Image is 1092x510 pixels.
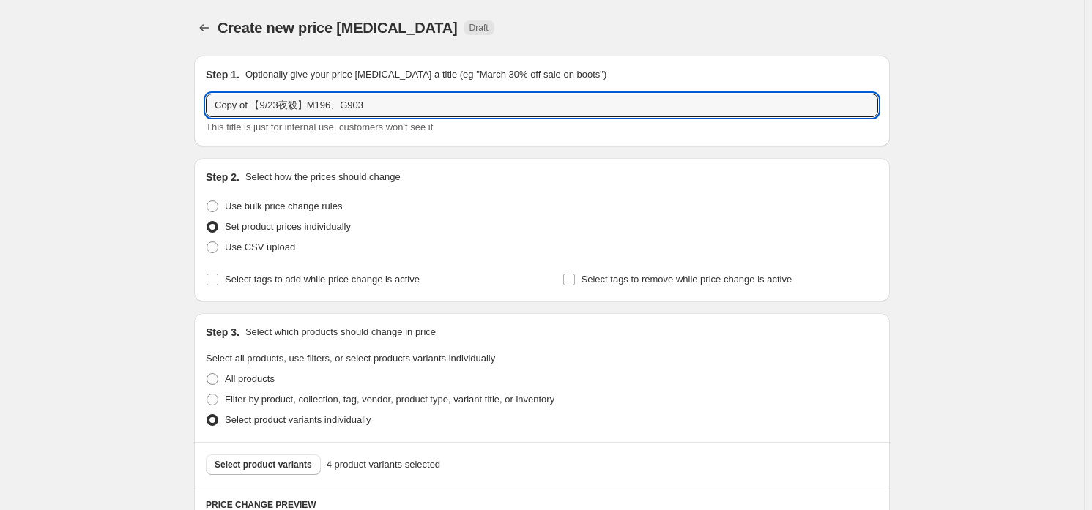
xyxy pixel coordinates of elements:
span: Select tags to add while price change is active [225,274,420,285]
span: Select product variants [215,459,312,470]
span: Use CSV upload [225,241,295,252]
p: Optionally give your price [MEDICAL_DATA] a title (eg "March 30% off sale on boots") [245,67,606,82]
span: 4 product variants selected [327,457,440,472]
button: Select product variants [206,454,321,475]
p: Select how the prices should change [245,170,401,184]
span: Create new price [MEDICAL_DATA] [218,20,458,36]
span: Use bulk price change rules [225,200,342,211]
h2: Step 2. [206,170,239,184]
span: Select all products, use filters, or select products variants individually [206,353,495,364]
span: This title is just for internal use, customers won't see it [206,121,433,132]
span: Draft [469,22,489,34]
span: Set product prices individually [225,221,351,232]
input: 30% off holiday sale [206,94,878,117]
button: Price change jobs [194,18,215,38]
span: Filter by product, collection, tag, vendor, product type, variant title, or inventory [225,394,554,405]
h2: Step 1. [206,67,239,82]
span: Select tags to remove while price change is active [582,274,792,285]
p: Select which products should change in price [245,325,436,340]
span: Select product variants individually [225,414,371,425]
span: All products [225,373,275,384]
h2: Step 3. [206,325,239,340]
